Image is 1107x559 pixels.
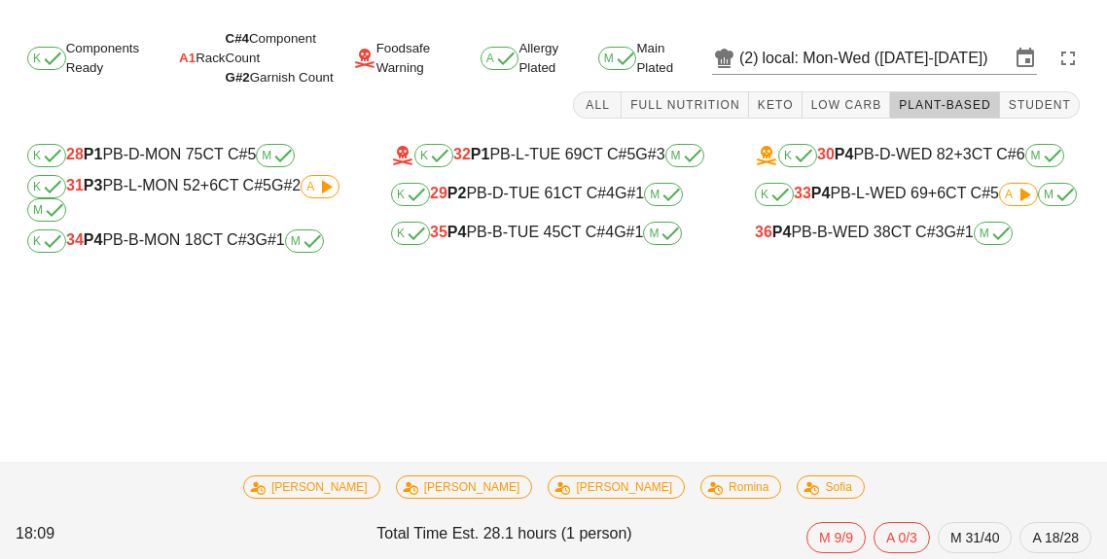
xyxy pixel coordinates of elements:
span: 29 [430,185,447,201]
span: Student [1008,98,1071,112]
div: 18:09 [12,518,373,557]
div: (2) [739,49,763,68]
span: A [306,181,334,192]
b: P3 [84,177,103,193]
span: C#4 [226,31,249,46]
span: K [33,235,60,247]
span: G#3 [635,146,664,162]
button: Low Carb [803,91,891,119]
span: Low Carb [810,98,882,112]
div: PB-L-WED 69 CT C#5 [755,183,1080,206]
span: Sofia [809,476,851,498]
span: K [33,181,60,192]
span: M [650,189,677,200]
button: All [573,91,622,119]
span: +6 [200,177,218,193]
div: Component Count Garnish Count [226,29,353,87]
span: A 18/28 [1032,523,1079,552]
span: G#2 [226,70,250,85]
b: P4 [84,231,103,248]
span: K [33,150,60,161]
span: M [291,235,318,247]
div: PB-B-TUE 45 CT C#4 [391,222,716,245]
div: PB-B-WED 38 CT C#3 [755,222,1080,245]
div: PB-D-WED 82 CT C#6 [755,144,1080,167]
span: [PERSON_NAME] [560,476,672,498]
span: G#1 [944,224,973,240]
span: K [397,227,424,239]
span: All [582,98,613,112]
span: A [486,52,514,64]
span: G#1 [615,185,644,201]
span: M [1044,189,1071,200]
button: Student [1000,91,1080,119]
b: P4 [772,224,792,240]
b: P1 [84,146,103,162]
b: P4 [835,146,854,162]
span: Romina [713,476,768,498]
span: 31 [66,177,84,193]
span: M [1031,150,1058,161]
span: [PERSON_NAME] [408,476,519,498]
button: Plant-Based [890,91,1000,119]
button: Keto [749,91,803,119]
span: M [33,204,60,216]
b: P4 [811,185,831,201]
div: PB-D-MON 75 CT C#5 [27,144,352,167]
span: 30 [817,146,835,162]
b: P1 [471,146,490,162]
span: G#2 [271,177,301,193]
span: Full Nutrition [629,98,740,112]
span: M 31/40 [950,523,1000,552]
span: K [420,150,447,161]
span: 35 [430,224,447,240]
span: +6 [928,185,946,201]
span: A1 [179,49,196,68]
button: Full Nutrition [622,91,749,119]
b: P4 [447,224,467,240]
span: Plant-Based [898,98,991,112]
span: M [262,150,289,161]
span: G#1 [255,231,284,248]
div: PB-D-TUE 61 CT C#4 [391,183,716,206]
span: K [33,52,60,64]
span: K [761,189,788,200]
span: Keto [757,98,794,112]
div: PB-B-MON 18 CT C#3 [27,229,352,253]
span: 36 [755,224,772,240]
span: M 9/9 [819,523,853,552]
span: M [980,227,1007,239]
span: M [604,52,631,64]
span: 32 [453,146,471,162]
b: P2 [447,185,467,201]
span: 28 [66,146,84,162]
span: M [671,150,698,161]
span: G#1 [614,224,643,240]
div: Components Ready Rack Foodsafe Warning Allergy Plated Main Plated [12,35,1095,82]
span: 34 [66,231,84,248]
span: K [397,189,424,200]
span: A [1005,189,1032,200]
div: Total Time Est. 28.1 hours (1 person) [373,518,733,557]
span: +3 [954,146,972,162]
span: M [649,227,676,239]
span: K [784,150,811,161]
span: A 0/3 [886,523,917,552]
div: PB-L-TUE 69 CT C#5 [391,144,716,167]
div: PB-L-MON 52 CT C#5 [27,175,352,222]
span: 33 [794,185,811,201]
span: [PERSON_NAME] [256,476,368,498]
